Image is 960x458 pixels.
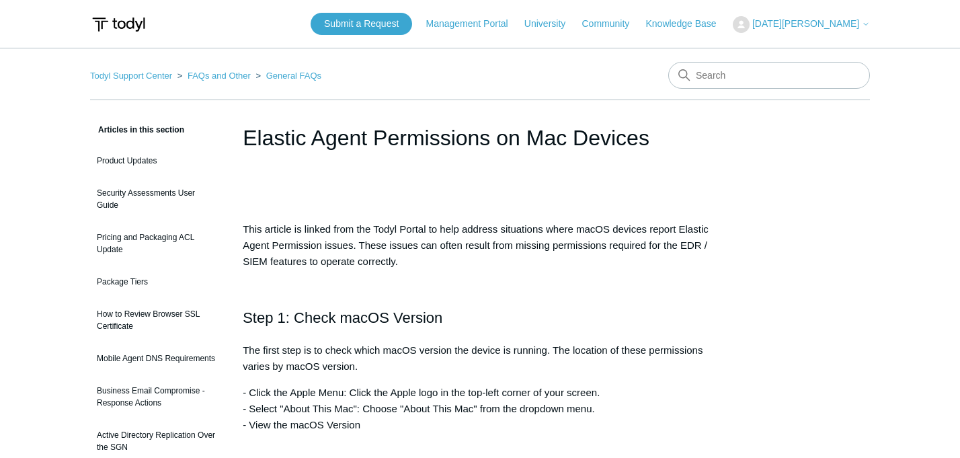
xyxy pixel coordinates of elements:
[582,17,643,31] a: Community
[426,17,522,31] a: Management Portal
[311,13,412,35] a: Submit a Request
[90,125,184,135] span: Articles in this section
[188,71,251,81] a: FAQs and Other
[524,17,579,31] a: University
[90,12,147,37] img: Todyl Support Center Help Center home page
[90,148,223,174] a: Product Updates
[175,71,253,81] li: FAQs and Other
[90,346,223,371] a: Mobile Agent DNS Requirements
[90,378,223,416] a: Business Email Compromise - Response Actions
[645,17,729,31] a: Knowledge Base
[243,342,717,375] p: The first step is to check which macOS version the device is running. The location of these permi...
[243,306,717,330] h2: Step 1: Check macOS Version
[733,16,870,33] button: [DATE][PERSON_NAME]
[90,180,223,218] a: Security Assessments User Guide
[668,62,870,89] input: Search
[90,71,172,81] a: Todyl Support Center
[266,71,321,81] a: General FAQs
[90,225,223,262] a: Pricing and Packaging ACL Update
[90,301,223,339] a: How to Review Browser SSL Certificate
[243,385,717,433] p: - Click the Apple Menu: Click the Apple logo in the top-left corner of your screen. - Select "Abo...
[243,221,717,270] p: This article is linked from the Todyl Portal to help address situations where macOS devices repor...
[90,269,223,295] a: Package Tiers
[243,122,717,154] h1: Elastic Agent Permissions on Mac Devices
[752,18,859,29] span: [DATE][PERSON_NAME]
[253,71,322,81] li: General FAQs
[90,71,175,81] li: Todyl Support Center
